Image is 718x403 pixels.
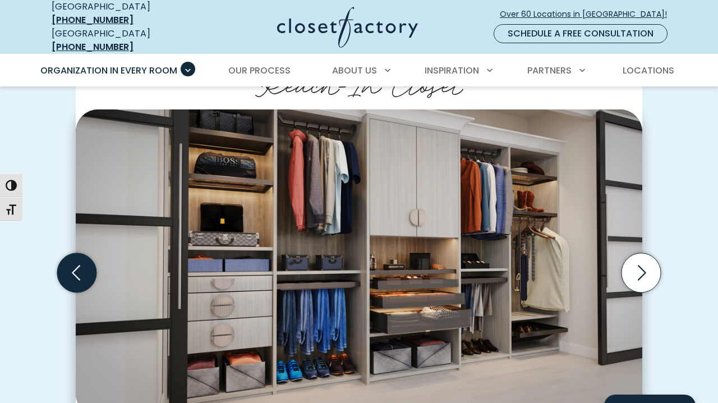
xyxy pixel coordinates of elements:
a: Over 60 Locations in [GEOGRAPHIC_DATA]! [499,4,676,24]
button: Next slide [617,249,665,297]
span: About Us [332,64,377,77]
span: Locations [623,64,674,77]
img: Closet Factory Logo [277,7,418,48]
span: Inspiration [425,64,479,77]
a: [PHONE_NUMBER] [52,40,134,53]
a: [PHONE_NUMBER] [52,13,134,26]
a: Schedule a Free Consultation [494,24,668,43]
span: Our Process [228,64,291,77]
nav: Primary Menu [33,55,685,86]
span: Organization in Every Room [40,64,177,77]
button: Previous slide [53,249,101,297]
span: Partners [527,64,572,77]
span: Over 60 Locations in [GEOGRAPHIC_DATA]! [500,8,676,20]
div: [GEOGRAPHIC_DATA] [52,27,189,54]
